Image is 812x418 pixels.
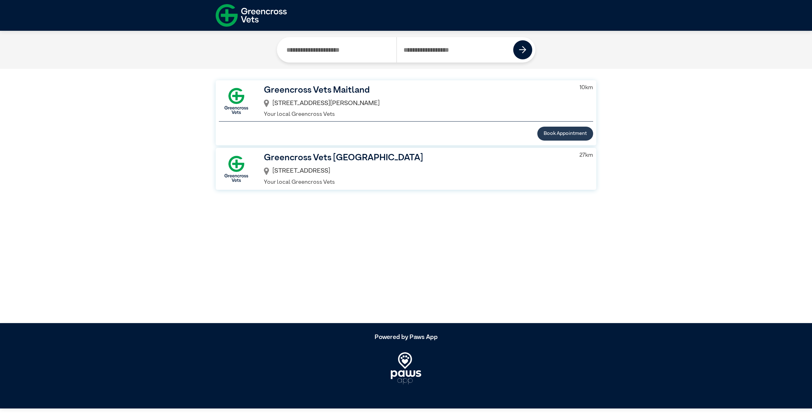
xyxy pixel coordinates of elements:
[537,127,593,141] button: Book Appointment
[264,83,569,97] h3: Greencross Vets Maitland
[280,37,397,63] input: Search by Clinic Name
[264,97,569,110] div: [STREET_ADDRESS][PERSON_NAME]
[219,151,254,186] img: GX-Square.png
[264,151,569,164] h3: Greencross Vets [GEOGRAPHIC_DATA]
[216,333,596,341] h5: Powered by Paws App
[264,110,569,119] p: Your local Greencross Vets
[391,352,421,384] img: PawsApp
[580,151,593,160] p: 27 km
[264,164,569,178] div: [STREET_ADDRESS]
[580,83,593,92] p: 10 km
[519,46,527,54] img: icon-right
[216,2,287,29] img: f-logo
[396,37,514,63] input: Search by Postcode
[219,83,254,118] img: GX-Square.png
[264,178,569,187] p: Your local Greencross Vets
